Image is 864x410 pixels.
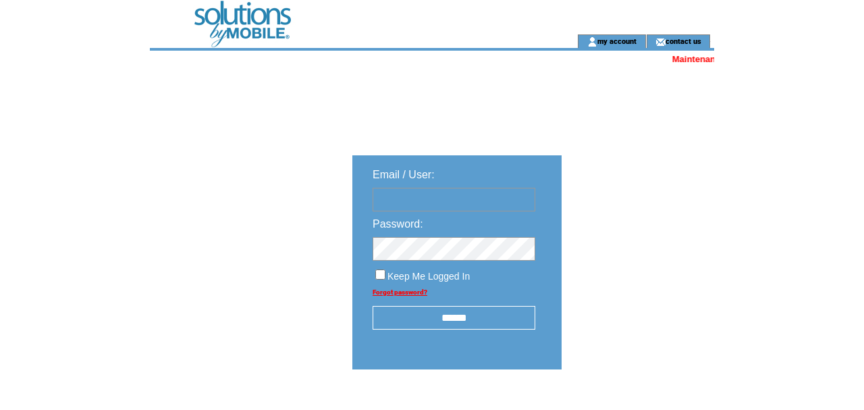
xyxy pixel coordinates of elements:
a: Forgot password? [373,288,427,296]
img: account_icon.gif [587,36,597,47]
marquee: Maintenance Alert: The server will be restarted shortly due to a software upgrade. Please save yo... [150,54,714,64]
a: contact us [666,36,701,45]
span: Email / User: [373,169,435,180]
span: Password: [373,218,423,230]
span: Keep Me Logged In [387,271,470,282]
img: contact_us_icon.gif [655,36,666,47]
a: my account [597,36,637,45]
